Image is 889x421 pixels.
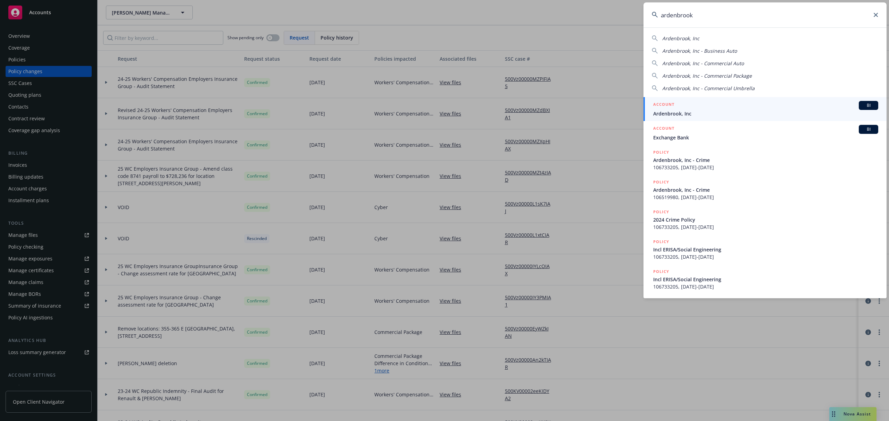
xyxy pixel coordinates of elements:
[653,156,878,164] span: Ardenbrook, Inc - Crime
[643,234,887,264] a: POLICYIncl ERISA/Social Engineering106733205, [DATE]-[DATE]
[653,246,878,253] span: Incl ERISA/Social Engineering
[643,97,887,121] a: ACCOUNTBIArdenbrook, Inc
[662,35,699,42] span: Ardenbrook, Inc
[653,208,669,215] h5: POLICY
[643,175,887,205] a: POLICYArdenbrook, Inc - Crime106519980, [DATE]-[DATE]
[653,101,674,109] h5: ACCOUNT
[643,2,887,27] input: Search...
[862,102,875,109] span: BI
[643,264,887,294] a: POLICYIncl ERISA/Social Engineering106733205, [DATE]-[DATE]
[862,126,875,132] span: BI
[653,134,878,141] span: Exchange Bank
[653,179,669,186] h5: POLICY
[653,194,878,201] span: 106519980, [DATE]-[DATE]
[653,283,878,290] span: 106733205, [DATE]-[DATE]
[662,60,744,67] span: Ardenbrook, Inc - Commercial Auto
[653,110,878,117] span: Ardenbrook, Inc
[643,205,887,234] a: POLICY2024 Crime Policy106733205, [DATE]-[DATE]
[653,186,878,194] span: Ardenbrook, Inc - Crime
[653,238,669,245] h5: POLICY
[653,164,878,171] span: 106733205, [DATE]-[DATE]
[662,72,752,79] span: Ardenbrook, Inc - Commercial Package
[662,48,737,54] span: Ardenbrook, Inc - Business Auto
[662,85,755,92] span: Ardenbrook, Inc - Commercial Umbrella
[653,149,669,156] h5: POLICY
[653,223,878,231] span: 106733205, [DATE]-[DATE]
[653,253,878,260] span: 106733205, [DATE]-[DATE]
[653,276,878,283] span: Incl ERISA/Social Engineering
[653,216,878,223] span: 2024 Crime Policy
[653,268,669,275] h5: POLICY
[643,145,887,175] a: POLICYArdenbrook, Inc - Crime106733205, [DATE]-[DATE]
[653,125,674,133] h5: ACCOUNT
[643,121,887,145] a: ACCOUNTBIExchange Bank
